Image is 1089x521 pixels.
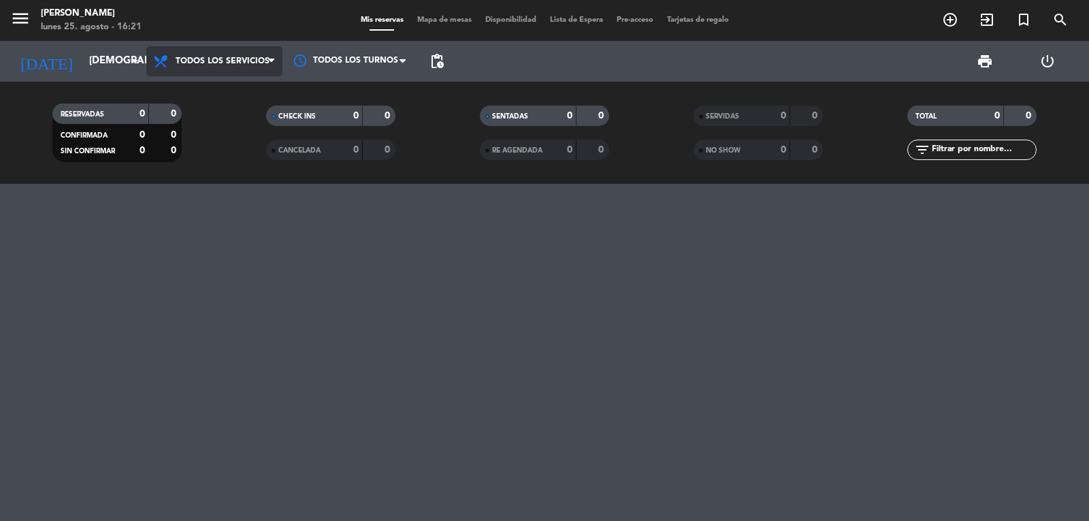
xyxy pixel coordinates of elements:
[354,16,410,24] span: Mis reservas
[10,8,31,33] button: menu
[61,111,104,118] span: RESERVADAS
[1052,12,1069,28] i: search
[492,113,528,120] span: SENTADAS
[171,109,179,119] strong: 0
[706,147,741,154] span: NO SHOW
[171,146,179,155] strong: 0
[979,12,995,28] i: exit_to_app
[543,16,610,24] span: Lista de Espera
[171,130,179,140] strong: 0
[1039,53,1056,69] i: power_settings_new
[977,53,993,69] span: print
[140,109,145,119] strong: 0
[942,12,958,28] i: add_circle_outline
[812,145,820,155] strong: 0
[610,16,660,24] span: Pre-acceso
[660,16,736,24] span: Tarjetas de regalo
[1015,12,1032,28] i: turned_in_not
[567,145,572,155] strong: 0
[61,148,115,155] span: SIN CONFIRMAR
[492,147,542,154] span: RE AGENDADA
[353,145,359,155] strong: 0
[410,16,478,24] span: Mapa de mesas
[930,142,1036,157] input: Filtrar por nombre...
[429,53,445,69] span: pending_actions
[41,7,142,20] div: [PERSON_NAME]
[812,111,820,121] strong: 0
[140,130,145,140] strong: 0
[994,111,1000,121] strong: 0
[127,53,143,69] i: arrow_drop_down
[914,142,930,158] i: filter_list
[598,111,606,121] strong: 0
[598,145,606,155] strong: 0
[567,111,572,121] strong: 0
[10,8,31,29] i: menu
[41,20,142,34] div: lunes 25. agosto - 16:21
[385,145,393,155] strong: 0
[1016,41,1079,82] div: LOG OUT
[10,46,82,76] i: [DATE]
[278,147,321,154] span: CANCELADA
[915,113,937,120] span: TOTAL
[353,111,359,121] strong: 0
[385,111,393,121] strong: 0
[781,111,786,121] strong: 0
[478,16,543,24] span: Disponibilidad
[1026,111,1034,121] strong: 0
[140,146,145,155] strong: 0
[61,132,108,139] span: CONFIRMADA
[176,57,270,66] span: Todos los servicios
[278,113,316,120] span: CHECK INS
[706,113,739,120] span: SERVIDAS
[781,145,786,155] strong: 0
